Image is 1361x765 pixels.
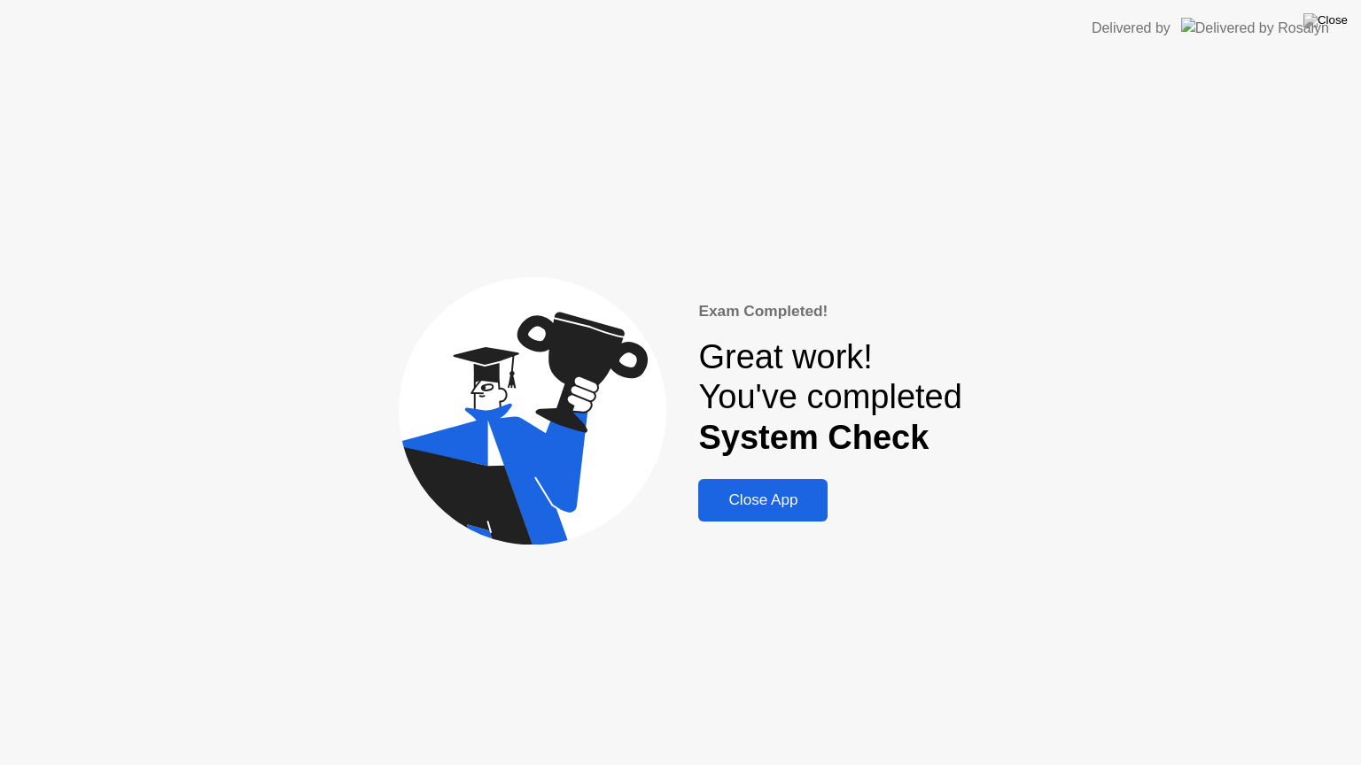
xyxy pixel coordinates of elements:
[698,479,828,522] button: Close App
[1092,18,1170,39] div: Delivered by
[1181,18,1329,38] img: Delivered by Rosalyn
[704,491,822,509] div: Close App
[698,300,961,323] div: Exam Completed!
[698,419,929,456] b: System Check
[698,337,961,459] div: Great work! You've completed
[1303,13,1348,27] img: Close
